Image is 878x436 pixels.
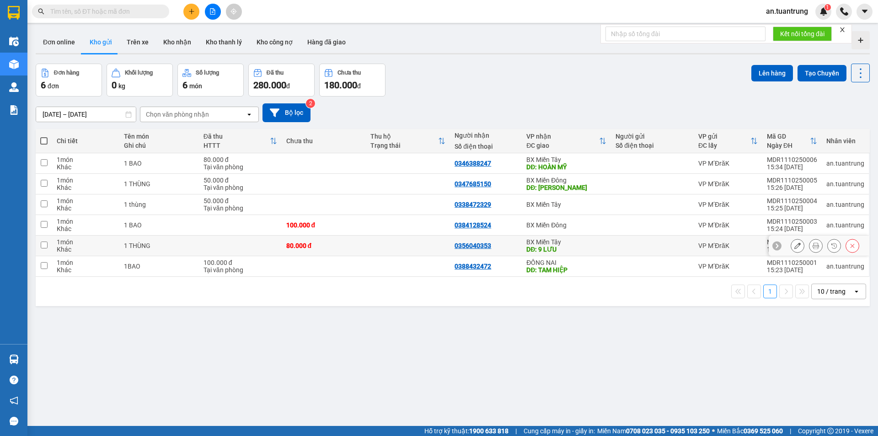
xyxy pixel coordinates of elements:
[203,156,277,163] div: 80.000 đ
[177,64,244,97] button: Số lượng6món
[526,163,606,171] div: DĐ: HOÀN MỸ
[767,142,810,149] div: Ngày ĐH
[87,30,161,43] div: 0346388247
[188,8,195,15] span: plus
[57,156,115,163] div: 1 món
[455,263,491,270] div: 0388432472
[205,4,221,20] button: file-add
[306,99,315,108] sup: 2
[146,110,209,119] div: Chọn văn phòng nhận
[57,225,115,232] div: Khác
[286,221,361,229] div: 100.000 đ
[196,70,219,76] div: Số lượng
[10,376,18,384] span: question-circle
[524,426,595,436] span: Cung cấp máy in - giấy in:
[597,426,710,436] span: Miền Nam
[87,9,109,18] span: Nhận:
[698,142,750,149] div: ĐC lấy
[248,64,315,97] button: Đã thu280.000đ
[57,137,115,145] div: Chi tiết
[209,8,216,15] span: file-add
[767,177,817,184] div: MDR1110250005
[767,218,817,225] div: MDR1110250003
[182,80,187,91] span: 6
[455,242,491,249] div: 0356040353
[759,5,815,17] span: an.tuantrung
[861,7,869,16] span: caret-down
[203,205,277,212] div: Tại văn phòng
[337,70,361,76] div: Chưa thu
[324,80,357,91] span: 180.000
[203,266,277,274] div: Tại văn phòng
[698,221,758,229] div: VP M’ĐrăK
[124,180,194,188] div: 1 THÙNG
[626,427,710,435] strong: 0708 023 035 - 0935 103 250
[790,426,791,436] span: |
[253,80,286,91] span: 280.000
[230,8,237,15] span: aim
[698,180,758,188] div: VP M’ĐrăK
[455,201,491,208] div: 0338472329
[826,201,864,208] div: an.tuantrung
[8,9,22,18] span: Gửi:
[455,221,491,229] div: 0384128524
[183,4,199,20] button: plus
[286,82,290,90] span: đ
[366,129,450,153] th: Toggle SortBy
[262,103,311,122] button: Bộ lọc
[319,64,385,97] button: Chưa thu180.000đ
[767,197,817,205] div: MDR1110250004
[767,238,817,246] div: MDR1110250002
[48,82,59,90] span: đơn
[300,31,353,53] button: Hàng đã giao
[827,428,834,434] span: copyright
[712,429,715,433] span: ⚪️
[9,59,19,69] img: warehouse-icon
[57,184,115,191] div: Khác
[124,160,194,167] div: 1 BAO
[124,221,194,229] div: 1 BAO
[57,197,115,205] div: 1 món
[455,132,517,139] div: Người nhận
[526,266,606,274] div: DĐ: TAM HIỆP
[762,129,822,153] th: Toggle SortBy
[119,31,156,53] button: Trên xe
[455,160,491,167] div: 0346388247
[698,263,758,270] div: VP M’ĐrăK
[767,205,817,212] div: 15:25 [DATE]
[826,160,864,167] div: an.tuantrung
[698,242,758,249] div: VP M’ĐrăK
[751,65,793,81] button: Lên hàng
[10,417,18,425] span: message
[851,31,870,49] div: Tạo kho hàng mới
[249,31,300,53] button: Kho công nợ
[526,201,606,208] div: BX Miền Tây
[767,259,817,266] div: MDR1110250001
[857,4,873,20] button: caret-down
[118,82,125,90] span: kg
[189,82,202,90] span: món
[87,8,161,30] div: BX Miền Tây
[826,263,864,270] div: an.tuantrung
[791,239,804,253] div: Sửa đơn hàng
[698,160,758,167] div: VP M’ĐrăK
[780,29,824,39] span: Kết nối tổng đài
[203,177,277,184] div: 50.000 đ
[198,31,249,53] button: Kho thanh lý
[203,133,270,140] div: Đã thu
[826,4,829,11] span: 1
[767,133,810,140] div: Mã GD
[767,225,817,232] div: 15:24 [DATE]
[840,7,848,16] img: phone-icon
[694,129,762,153] th: Toggle SortBy
[9,37,19,46] img: warehouse-icon
[124,201,194,208] div: 1 thùng
[36,64,102,97] button: Đơn hàng6đơn
[616,133,689,140] div: Người gửi
[698,133,750,140] div: VP gửi
[107,64,173,97] button: Khối lượng0kg
[767,184,817,191] div: 15:26 [DATE]
[57,259,115,266] div: 1 món
[526,177,606,184] div: BX Miền Đông
[744,427,783,435] strong: 0369 525 060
